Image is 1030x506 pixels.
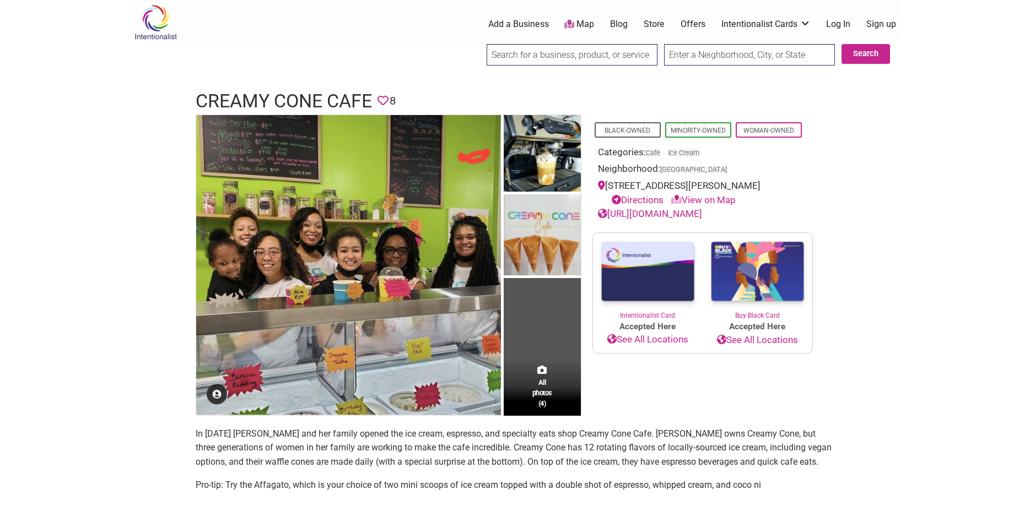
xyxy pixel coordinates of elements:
[196,115,501,415] img: Creamy Cone Cafe
[671,127,726,134] a: Minority-Owned
[703,333,812,347] a: See All Locations
[610,18,628,30] a: Blog
[646,149,660,157] a: Cafe
[703,320,812,333] span: Accepted Here
[721,18,811,30] a: Intentionalist Cards
[660,166,727,173] span: [GEOGRAPHIC_DATA]
[703,233,812,311] img: Buy Black Card
[488,18,549,30] a: Add a Business
[866,18,896,30] a: Sign up
[487,44,657,66] input: Search for a business, product, or service
[598,179,807,207] div: [STREET_ADDRESS][PERSON_NAME]
[598,145,807,162] div: Categories:
[598,162,807,179] div: Neighborhood:
[593,233,703,320] a: Intentionalist Card
[671,194,736,205] a: View on Map
[612,194,664,205] a: Directions
[390,93,396,110] span: 8
[605,127,650,134] a: Black-Owned
[532,377,552,409] span: All photos (4)
[593,233,703,311] img: Intentionalist Card
[196,478,835,492] p: Pro-tip: Try the Affagato, which is your choice of two mini scoops of ice cream topped with a dou...
[593,320,703,333] span: Accepted Here
[130,4,182,40] img: Intentionalist
[196,427,835,469] p: In [DATE] [PERSON_NAME] and her family opened the ice cream, espresso, and specialty eats shop Cr...
[196,88,372,115] h1: Creamy Cone Cafe
[703,233,812,321] a: Buy Black Card
[681,18,705,30] a: Offers
[743,127,794,134] a: Woman-Owned
[593,333,703,347] a: See All Locations
[504,194,581,278] img: Creamy Cone Cafe
[826,18,850,30] a: Log In
[842,44,890,64] button: Search
[598,208,702,219] a: [URL][DOMAIN_NAME]
[664,44,835,66] input: Enter a Neighborhood, City, or State
[564,18,594,31] a: Map
[668,149,699,157] a: Ice Cream
[504,115,581,195] img: Creamy Cone Cafe
[644,18,665,30] a: Store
